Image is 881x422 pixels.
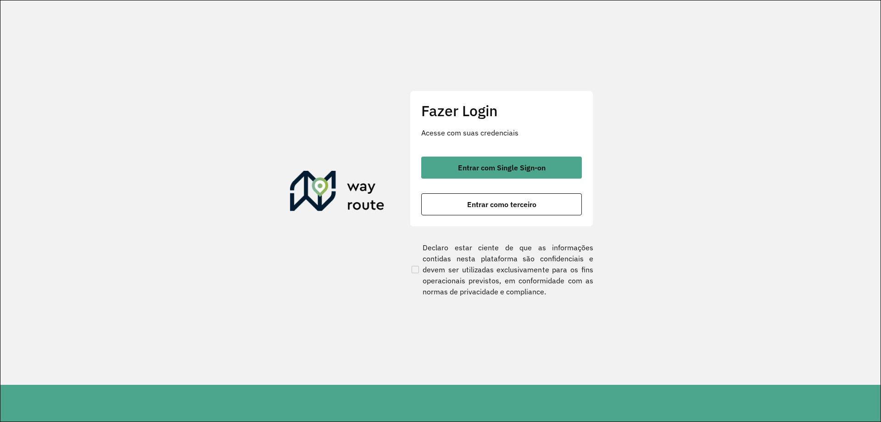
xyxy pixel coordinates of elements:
label: Declaro estar ciente de que as informações contidas nesta plataforma são confidenciais e devem se... [410,242,593,297]
span: Entrar como terceiro [467,201,536,208]
button: button [421,157,582,179]
p: Acesse com suas credenciais [421,127,582,138]
h2: Fazer Login [421,102,582,119]
span: Entrar com Single Sign-on [458,164,546,171]
img: Roteirizador AmbevTech [290,171,385,215]
button: button [421,193,582,215]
